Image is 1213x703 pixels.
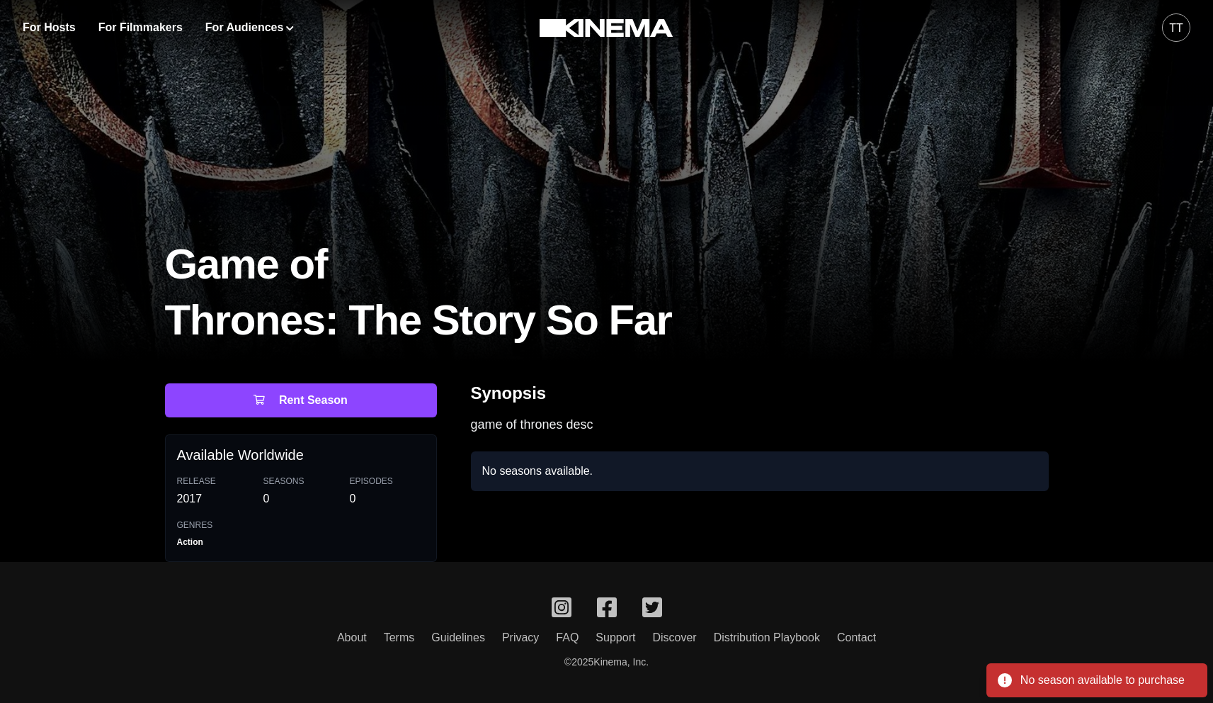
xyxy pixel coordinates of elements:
h2: Synopsis [471,383,547,404]
p: 2017 [177,490,252,507]
a: For Filmmakers [98,19,183,36]
p: © 2025 Kinema, Inc. [564,655,649,670]
p: Release [177,475,252,488]
p: Genres [177,519,425,532]
p: No seasons available. [482,463,1037,480]
a: Privacy [502,631,539,643]
p: 0 [263,490,338,507]
a: About [337,631,367,643]
a: Distribution Playbook [714,631,820,643]
p: Seasons [263,475,338,488]
a: Terms [384,631,415,643]
a: Guidelines [431,631,485,643]
button: Rent Season [165,383,437,417]
span: Thrones: The Story So Far [165,293,672,347]
a: Support [596,631,635,643]
a: Discover [652,631,696,643]
span: Game of [165,237,672,291]
p: game of thrones desc [471,415,1049,434]
p: 0 [350,490,425,507]
h2: Available Worldwide [177,446,425,463]
span: Action [177,534,212,550]
div: Notifications-bottom-right [981,658,1213,703]
p: Episodes [350,475,425,488]
button: For Audiences [205,19,294,36]
div: tt [1169,20,1183,37]
a: FAQ [556,631,579,643]
a: Contact [837,631,876,643]
div: No season available to purchase [1020,672,1185,689]
a: For Hosts [23,19,76,36]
